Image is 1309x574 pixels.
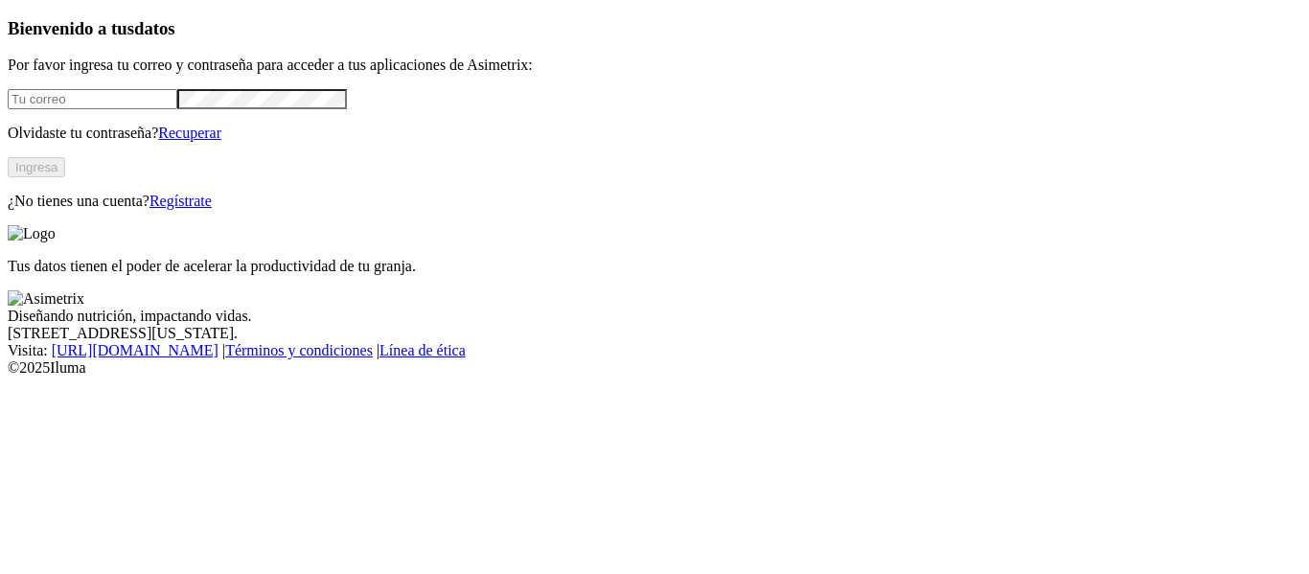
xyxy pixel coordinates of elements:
[379,342,466,358] a: Línea de ética
[52,342,218,358] a: [URL][DOMAIN_NAME]
[8,258,1301,275] p: Tus datos tienen el poder de acelerar la productividad de tu granja.
[134,18,175,38] span: datos
[8,125,1301,142] p: Olvidaste tu contraseña?
[225,342,373,358] a: Términos y condiciones
[8,57,1301,74] p: Por favor ingresa tu correo y contraseña para acceder a tus aplicaciones de Asimetrix:
[158,125,221,141] a: Recuperar
[8,157,65,177] button: Ingresa
[8,290,84,308] img: Asimetrix
[8,225,56,242] img: Logo
[8,342,1301,359] div: Visita : | |
[8,359,1301,377] div: © 2025 Iluma
[8,18,1301,39] h3: Bienvenido a tus
[149,193,212,209] a: Regístrate
[8,325,1301,342] div: [STREET_ADDRESS][US_STATE].
[8,193,1301,210] p: ¿No tienes una cuenta?
[8,308,1301,325] div: Diseñando nutrición, impactando vidas.
[8,89,177,109] input: Tu correo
